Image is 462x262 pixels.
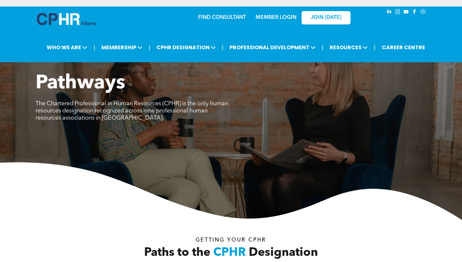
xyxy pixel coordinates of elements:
[411,8,418,17] a: facebook
[144,247,210,259] span: Paths to the
[403,8,410,17] a: youtube
[256,15,296,20] a: MEMBER LOGIN
[213,247,246,259] span: CPHR
[386,8,393,17] a: linkedin
[155,41,218,53] span: CPHR DESIGNATION
[36,74,125,93] span: Pathways
[37,13,96,25] img: A blue and white logo for cp alberta
[45,41,89,53] span: WHO WE ARE
[196,238,266,243] span: Getting your Cphr
[228,41,318,53] span: PROFESSIONAL DEVELOPMENT
[249,247,318,259] span: Designation
[380,41,427,53] a: CAREER CENTRE
[36,101,228,121] span: The Chartered Professional in Human Resources (CPHR) is the only human resources designation reco...
[420,8,427,17] a: Social network
[311,15,341,21] span: JOIN [DATE]
[94,41,95,54] li: |
[149,41,150,54] li: |
[99,41,144,53] span: MEMBERSHIP
[394,8,401,17] a: instagram
[222,41,224,54] li: |
[302,11,350,24] a: JOIN [DATE]
[322,41,323,54] li: |
[328,41,370,53] span: RESOURCES
[374,41,376,54] li: |
[198,15,246,20] a: FIND CONSULTANT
